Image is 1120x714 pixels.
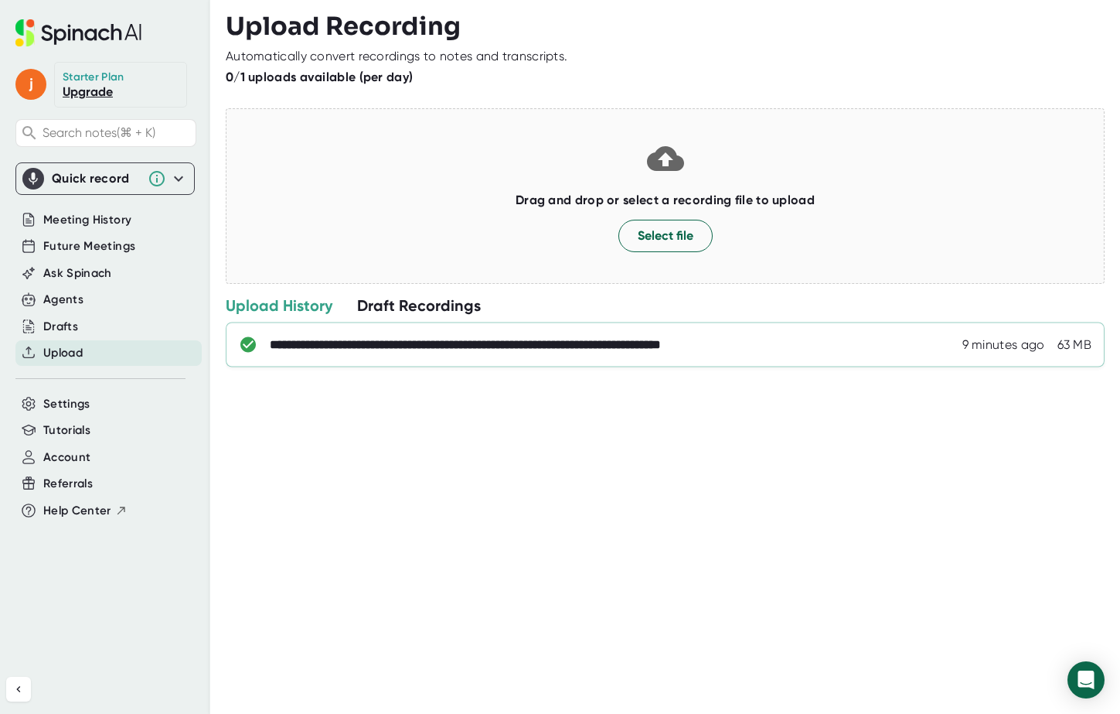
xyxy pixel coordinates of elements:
b: 0/1 uploads available (per day) [226,70,413,84]
div: Automatically convert recordings to notes and transcripts. [226,49,567,64]
div: Open Intercom Messenger [1067,661,1105,699]
span: Select file [638,227,693,245]
button: Settings [43,395,90,413]
div: 63 MB [1057,337,1092,353]
div: Quick record [22,163,188,194]
div: Upload History [226,296,332,316]
div: Starter Plan [63,70,124,84]
button: Select file [618,220,713,252]
button: Meeting History [43,211,131,229]
h3: Upload Recording [226,12,1105,41]
div: Quick record [52,171,140,186]
button: Referrals [43,475,93,493]
button: Collapse sidebar [6,677,31,702]
button: Future Meetings [43,237,135,255]
button: Help Center [43,502,128,520]
button: Account [43,449,90,466]
b: Drag and drop or select a recording file to upload [516,193,815,207]
div: Draft Recordings [357,296,481,316]
button: Agents [43,291,83,309]
a: Upgrade [63,84,113,99]
button: Upload [43,344,83,362]
button: Tutorials [43,422,90,439]
button: Drafts [43,318,78,336]
div: 9/23/2025, 10:12:06 AM [962,337,1045,353]
span: Search notes (⌘ + K) [43,125,192,140]
span: j [15,69,46,100]
span: Help Center [43,502,111,520]
button: Ask Spinach [43,265,112,282]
